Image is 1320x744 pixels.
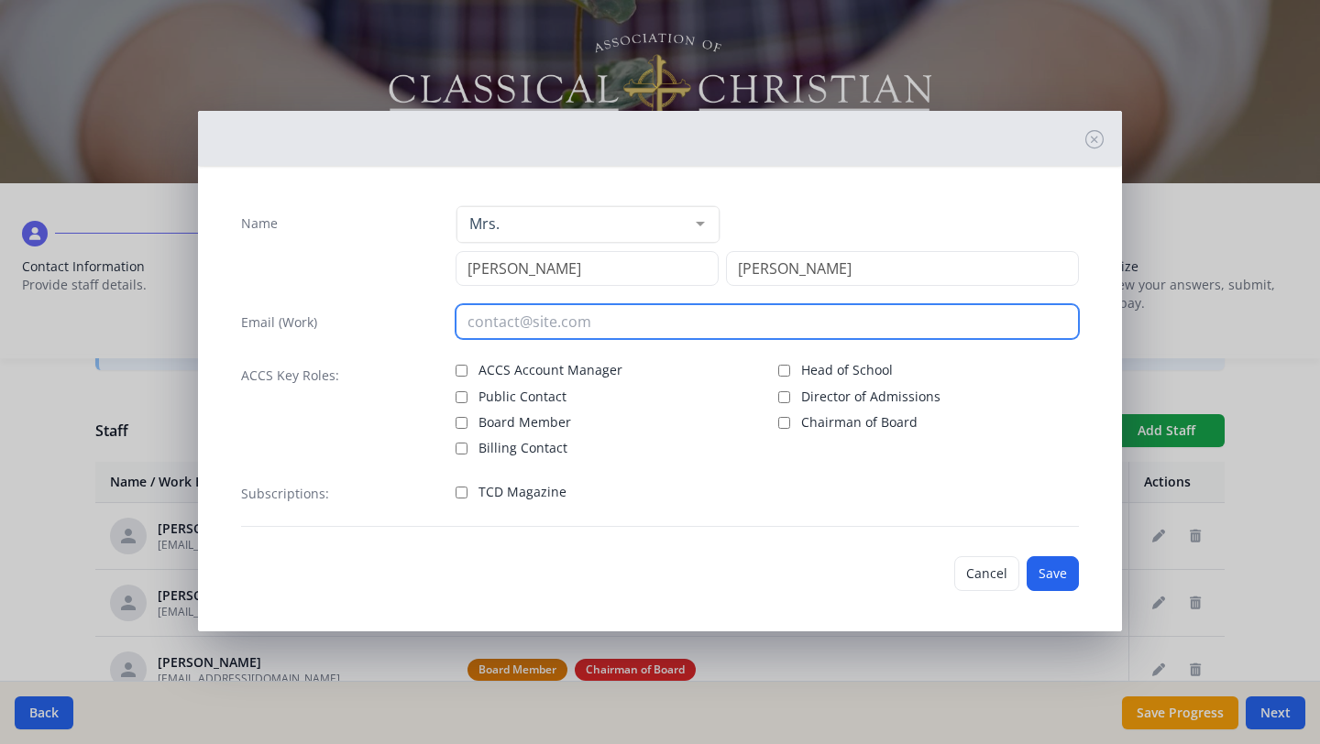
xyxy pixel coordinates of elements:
input: TCD Magazine [456,487,467,498]
input: Director of Admissions [778,391,790,403]
span: Mrs. [465,214,682,233]
span: Board Member [478,413,571,432]
input: Head of School [778,365,790,377]
button: Save [1027,556,1079,591]
span: Chairman of Board [801,413,918,432]
button: Cancel [954,556,1019,591]
span: TCD Magazine [478,483,566,501]
label: Name [241,214,278,233]
input: Billing Contact [456,443,467,454]
span: Public Contact [478,388,566,406]
span: Director of Admissions [801,388,940,406]
input: First Name [456,251,719,286]
label: Subscriptions: [241,485,329,503]
label: ACCS Key Roles: [241,367,339,385]
input: Chairman of Board [778,417,790,429]
input: Board Member [456,417,467,429]
span: Billing Contact [478,439,567,457]
input: Last Name [726,251,1079,286]
input: Public Contact [456,391,467,403]
span: Head of School [801,361,893,379]
span: ACCS Account Manager [478,361,622,379]
input: ACCS Account Manager [456,365,467,377]
input: contact@site.com [456,304,1080,339]
label: Email (Work) [241,313,317,332]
